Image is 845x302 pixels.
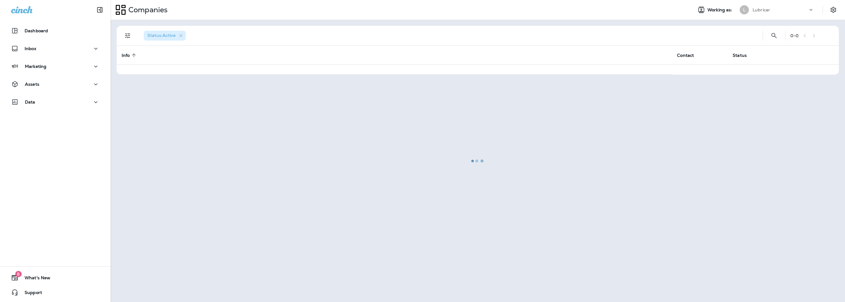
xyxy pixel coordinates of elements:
button: Collapse Sidebar [91,4,108,16]
p: Companies [126,5,168,14]
div: L [740,5,749,14]
button: Settings [828,4,839,15]
p: Inbox [25,46,36,51]
p: Data [25,100,35,104]
button: Support [6,286,104,299]
button: Data [6,96,104,108]
p: Assets [25,82,39,87]
span: Working as: [707,7,734,13]
p: Marketing [25,64,46,69]
button: Assets [6,78,104,90]
span: 8 [15,271,21,277]
p: Dashboard [25,28,48,33]
button: Inbox [6,42,104,55]
button: Marketing [6,60,104,73]
button: Dashboard [6,25,104,37]
button: 8What's New [6,272,104,284]
span: Support [18,290,42,297]
p: Lubricar [753,7,770,12]
span: What's New [18,275,50,283]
